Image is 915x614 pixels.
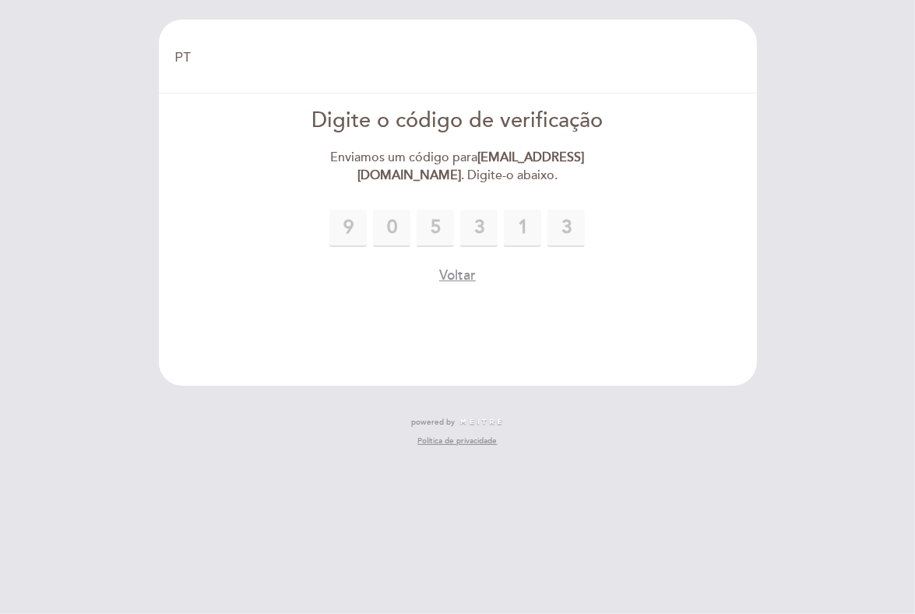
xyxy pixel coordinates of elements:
strong: [EMAIL_ADDRESS][DOMAIN_NAME] [357,150,585,183]
input: 0 [417,210,454,247]
div: Enviamos um código para . Digite-o abaixo. [279,149,636,185]
input: 0 [460,210,498,247]
input: 0 [329,210,367,247]
button: Voltar [439,266,476,285]
input: 0 [373,210,410,247]
img: MEITRE [459,418,504,426]
a: Política de privacidade [417,436,497,446]
input: 0 [504,210,541,247]
a: powered by [412,417,504,428]
input: 0 [547,210,585,247]
span: powered by [412,417,456,428]
div: Digite o código de verificação [279,106,636,136]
